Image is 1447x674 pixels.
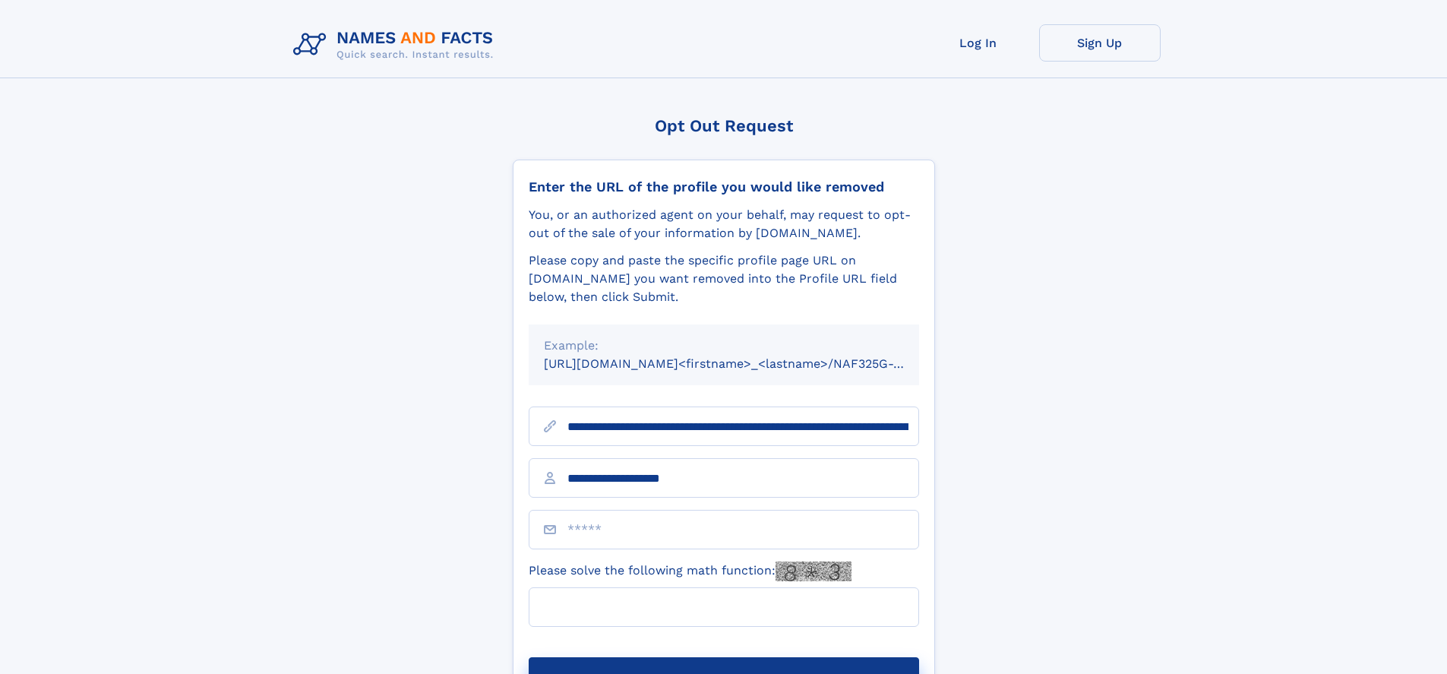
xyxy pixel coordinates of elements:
[1039,24,1161,62] a: Sign Up
[529,179,919,195] div: Enter the URL of the profile you would like removed
[513,116,935,135] div: Opt Out Request
[287,24,506,65] img: Logo Names and Facts
[544,337,904,355] div: Example:
[544,356,948,371] small: [URL][DOMAIN_NAME]<firstname>_<lastname>/NAF325G-xxxxxxxx
[918,24,1039,62] a: Log In
[529,562,851,581] label: Please solve the following math function:
[529,252,919,306] div: Please copy and paste the specific profile page URL on [DOMAIN_NAME] you want removed into the Pr...
[529,206,919,242] div: You, or an authorized agent on your behalf, may request to opt-out of the sale of your informatio...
